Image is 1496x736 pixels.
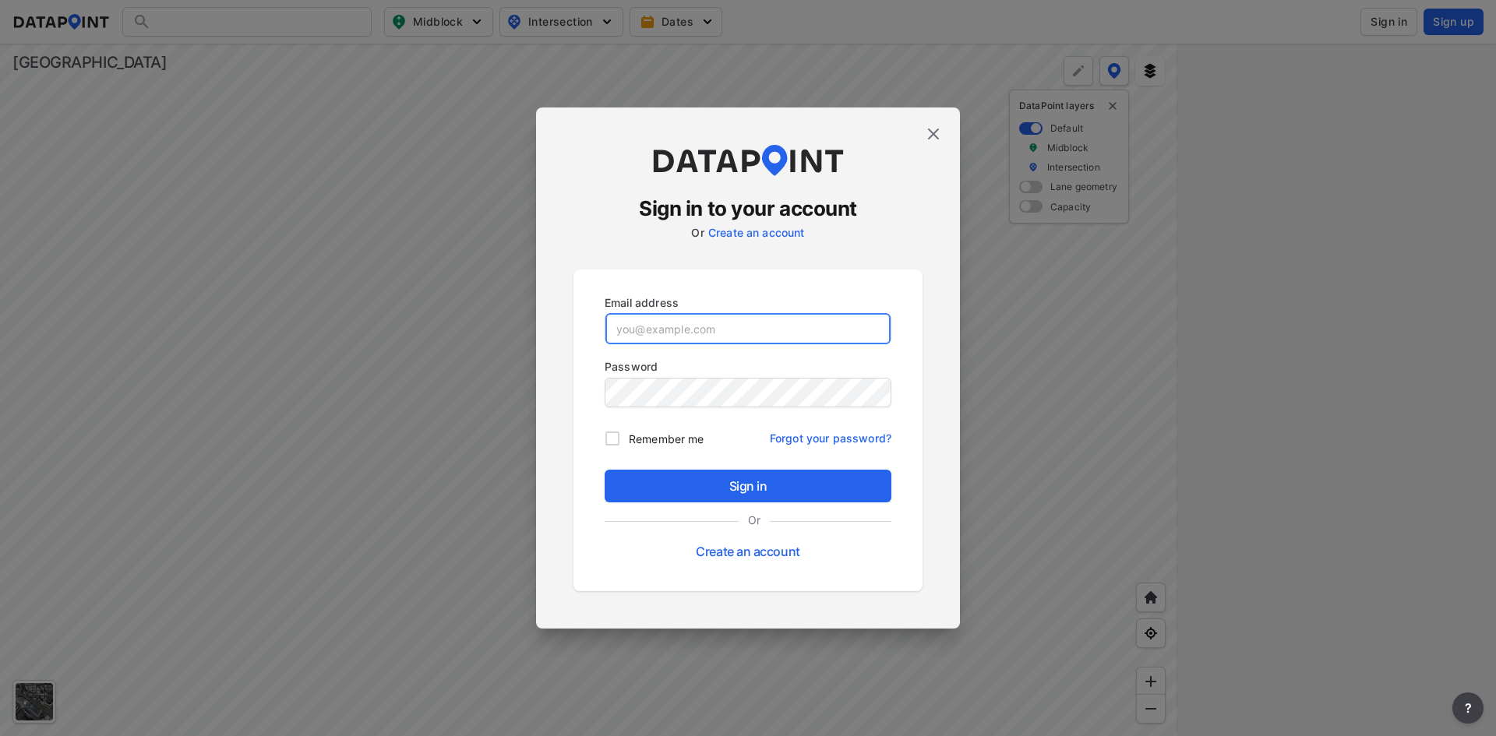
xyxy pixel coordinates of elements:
span: Sign in [617,477,879,495]
span: Remember me [629,431,704,447]
p: Password [605,358,891,375]
button: more [1452,692,1484,724]
h3: Sign in to your account [573,195,923,223]
label: Or [691,226,704,239]
a: Create an account [708,226,805,239]
img: close.efbf2170.svg [924,125,943,143]
a: Forgot your password? [770,422,891,446]
span: ? [1462,699,1474,717]
p: Email address [605,294,891,311]
label: Or [739,512,770,528]
a: Create an account [696,544,799,559]
button: Sign in [605,470,891,502]
input: you@example.com [605,313,891,344]
img: dataPointLogo.9353c09d.svg [651,145,845,176]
